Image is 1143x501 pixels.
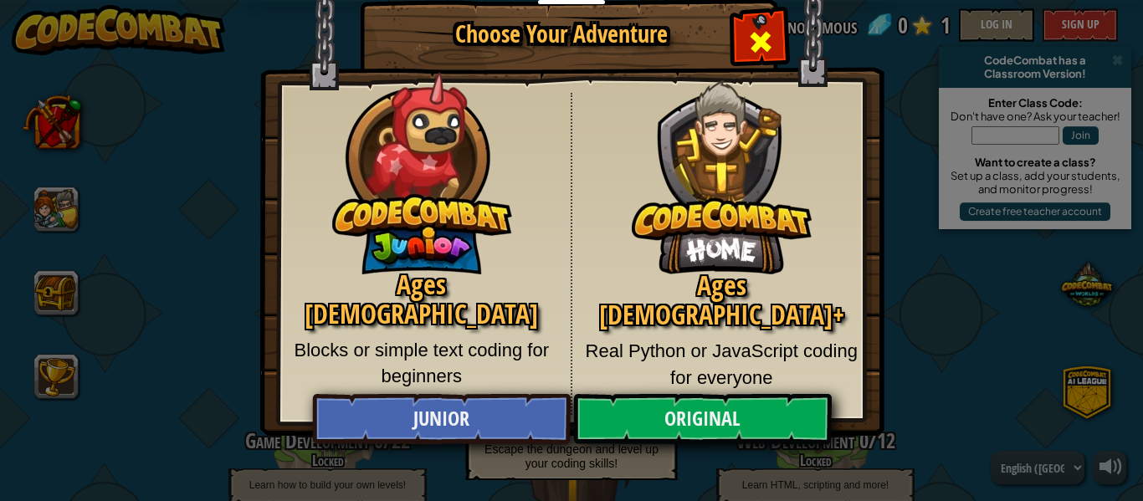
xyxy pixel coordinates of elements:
h2: Ages [DEMOGRAPHIC_DATA] [285,270,558,329]
p: Real Python or JavaScript coding for everyone [585,338,859,391]
p: Blocks or simple text coding for beginners [285,337,558,390]
img: CodeCombat Original hero character [632,54,812,274]
a: Original [573,394,831,444]
img: CodeCombat Junior hero character [332,61,512,274]
div: Close modal [734,13,787,66]
a: Junior [312,394,570,444]
h1: Choose Your Adventure [390,22,733,48]
h2: Ages [DEMOGRAPHIC_DATA]+ [585,271,859,330]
